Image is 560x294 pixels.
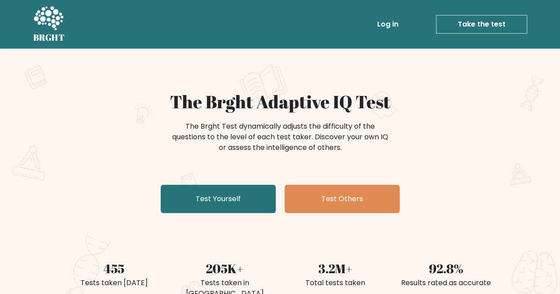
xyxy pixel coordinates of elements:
[64,278,164,288] div: Tests taken [DATE]
[286,259,386,278] div: 3.2M+
[33,4,65,45] a: BRGHT
[175,259,275,278] div: 205K+
[396,259,496,278] div: 92.8%
[170,121,391,153] div: The Brght Test dynamically adjusts the difficulty of the questions to the level of each test take...
[396,278,496,288] div: Results rated as accurate
[436,15,527,34] a: Take the test
[161,185,276,213] a: Test Yourself
[285,185,400,213] a: Test Others
[374,15,402,33] a: Log in
[64,91,496,112] h1: The Brght Adaptive IQ Test
[286,278,386,288] div: Total tests taken
[33,32,65,43] h5: BRGHT
[64,259,164,278] div: 455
